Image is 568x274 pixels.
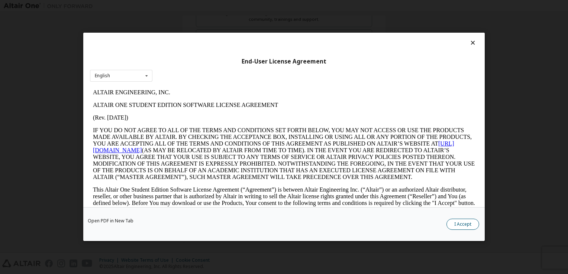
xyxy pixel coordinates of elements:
[3,16,385,22] p: ALTAIR ONE STUDENT EDITION SOFTWARE LICENSE AGREEMENT
[95,74,110,78] div: English
[3,54,364,67] a: [URL][DOMAIN_NAME]
[90,58,478,65] div: End-User License Agreement
[3,41,385,94] p: IF YOU DO NOT AGREE TO ALL OF THE TERMS AND CONDITIONS SET FORTH BELOW, YOU MAY NOT ACCESS OR USE...
[3,100,385,127] p: This Altair One Student Edition Software License Agreement (“Agreement”) is between Altair Engine...
[88,219,133,224] a: Open PDF in New Tab
[3,3,385,10] p: ALTAIR ENGINEERING, INC.
[446,219,479,230] button: I Accept
[3,28,385,35] p: (Rev. [DATE])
